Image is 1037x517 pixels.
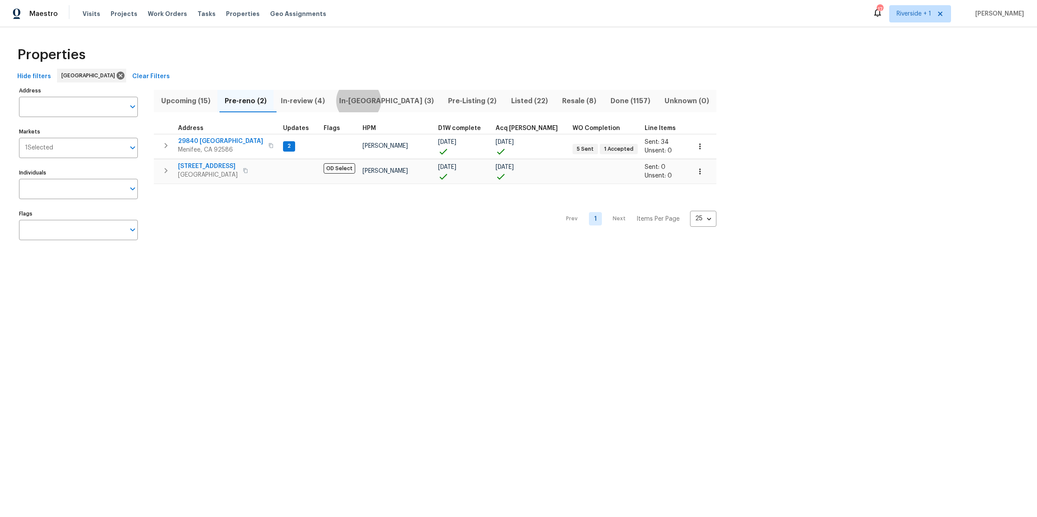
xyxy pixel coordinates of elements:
label: Markets [19,129,138,134]
span: Visits [83,10,100,18]
span: D1W complete [438,125,481,131]
span: [DATE] [438,164,456,170]
button: Open [127,224,139,236]
label: Address [19,88,138,93]
span: In-[GEOGRAPHIC_DATA] (3) [337,95,436,107]
span: 2 [284,143,294,150]
span: Line Items [645,125,676,131]
button: Clear Filters [129,69,173,85]
label: Flags [19,211,138,216]
span: [PERSON_NAME] [363,143,408,149]
div: [GEOGRAPHIC_DATA] [57,69,126,82]
span: Geo Assignments [270,10,326,18]
span: Unsent: 0 [645,148,672,154]
span: WO Completion [573,125,620,131]
div: 17 [877,5,883,14]
span: [DATE] [438,139,456,145]
span: Riverside + 1 [897,10,931,18]
span: Pre-reno (2) [223,95,268,107]
button: Open [127,142,139,154]
span: Projects [111,10,137,18]
span: [PERSON_NAME] [972,10,1024,18]
div: 25 [690,207,716,230]
span: [PERSON_NAME] [363,168,408,174]
a: Goto page 1 [589,212,602,225]
span: Menifee, CA 92586 [178,146,263,154]
span: Unsent: 0 [645,173,672,179]
span: Tasks [197,11,216,17]
span: Upcoming (15) [159,95,212,107]
span: [GEOGRAPHIC_DATA] [61,71,118,80]
span: Sent: 0 [645,164,665,170]
span: Sent: 34 [645,139,669,145]
button: Hide filters [14,69,54,85]
span: Pre-Listing (2) [446,95,499,107]
span: Flags [324,125,340,131]
span: Listed (22) [509,95,550,107]
span: [DATE] [496,139,514,145]
span: 1 Selected [25,144,53,152]
nav: Pagination Navigation [558,189,716,249]
span: Hide filters [17,71,51,82]
span: Unknown (0) [663,95,711,107]
span: Updates [283,125,309,131]
span: Maestro [29,10,58,18]
span: OD Select [324,163,355,174]
span: 5 Sent [573,146,597,153]
span: Work Orders [148,10,187,18]
span: Properties [17,51,86,59]
span: Properties [226,10,260,18]
span: Done (1157) [609,95,652,107]
span: Acq [PERSON_NAME] [496,125,558,131]
span: [GEOGRAPHIC_DATA] [178,171,238,179]
span: 29840 [GEOGRAPHIC_DATA] [178,137,263,146]
span: Clear Filters [132,71,170,82]
span: HPM [363,125,376,131]
span: [STREET_ADDRESS] [178,162,238,171]
span: Resale (8) [560,95,598,107]
button: Open [127,183,139,195]
label: Individuals [19,170,138,175]
span: 1 Accepted [601,146,637,153]
span: Address [178,125,204,131]
p: Items Per Page [636,215,680,223]
button: Open [127,101,139,113]
span: In-review (4) [279,95,327,107]
span: [DATE] [496,164,514,170]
